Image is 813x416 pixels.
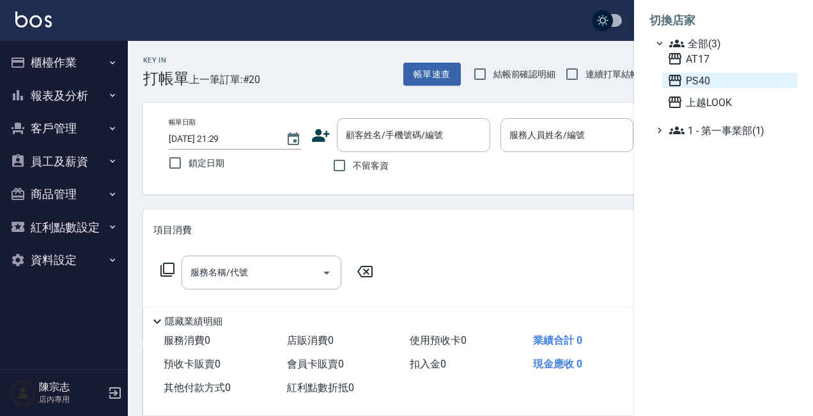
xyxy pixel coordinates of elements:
[649,5,798,36] li: 切換店家
[667,95,793,110] span: 上越LOOK
[669,123,793,138] span: 1 - 第一事業部(1)
[669,36,793,51] span: 全部(3)
[667,73,793,88] span: PS40
[667,51,793,66] span: AT17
